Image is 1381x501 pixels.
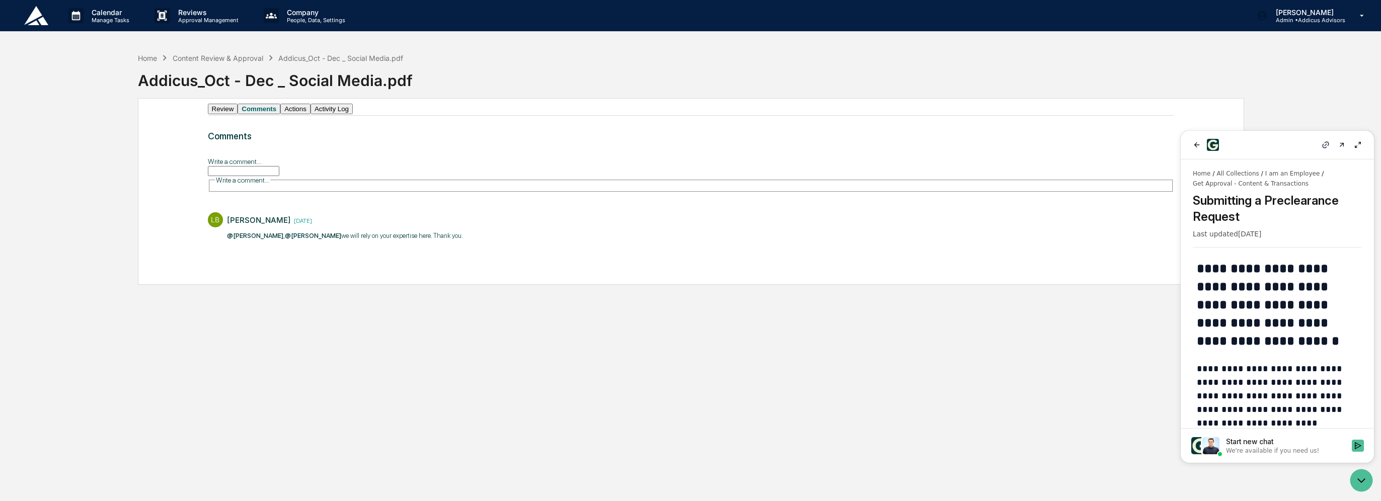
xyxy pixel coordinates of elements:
[173,54,263,62] div: Content Review & Approval
[84,17,134,24] p: Manage Tasks
[208,104,1175,114] div: secondary tabs example
[1268,8,1345,17] p: [PERSON_NAME]
[311,104,353,114] button: Activity Log
[208,212,223,227] div: LB
[227,215,291,225] div: [PERSON_NAME]
[208,104,238,114] button: Review
[24,6,48,25] img: logo
[279,17,350,24] p: People, Data, Settings
[84,8,134,17] p: Calendar
[170,17,244,24] p: Approval Management
[170,8,244,17] p: Reviews
[227,231,464,241] p: , we will rely on your expertise here. Thank you. ​
[285,232,341,239] span: @[PERSON_NAME]
[1181,131,1374,463] iframe: Customer support window
[278,54,403,62] div: Addicus_Oct - Dec _ Social Media.pdf
[1349,468,1376,495] iframe: Open customer support
[208,131,1175,141] h3: Comments
[238,104,280,114] button: Comments
[138,54,157,62] div: Home
[208,157,261,165] label: Write a comment...
[279,8,350,17] p: Company
[138,63,1381,90] div: Addicus_Oct - Dec _ Social Media.pdf
[1268,17,1345,24] p: Admin • Addicus Advisors
[280,104,311,114] button: Actions
[227,232,283,239] span: @[PERSON_NAME]
[291,216,312,224] time: Wednesday, October 1, 2025 at 3:58:37 PM CDT
[216,176,269,184] span: Write a comment...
